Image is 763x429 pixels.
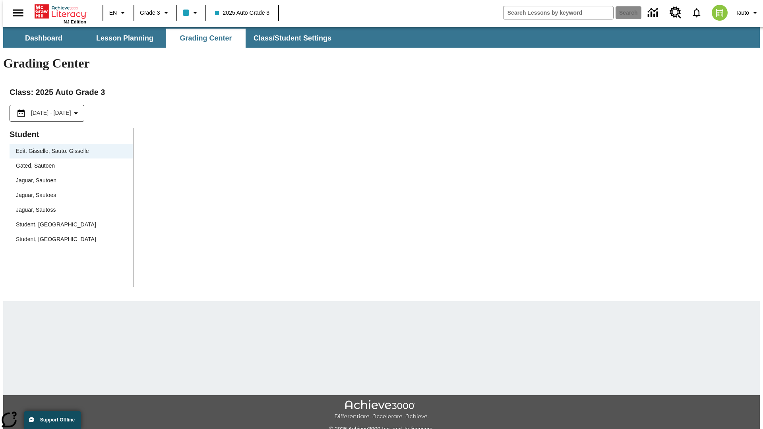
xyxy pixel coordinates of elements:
div: Jaguar, Sautoss [10,203,133,217]
span: Gated, Sautoen [16,162,126,170]
button: Support Offline [24,411,81,429]
div: SubNavbar [3,29,339,48]
button: Select the date range menu item [13,108,81,118]
span: Jaguar, Sautoen [16,176,126,185]
span: Jaguar, Sautoss [16,206,126,214]
div: SubNavbar [3,27,760,48]
button: Profile/Settings [732,6,763,20]
a: Notifications [686,2,707,23]
span: 2025 Auto Grade 3 [215,9,270,17]
button: Grading Center [166,29,246,48]
button: Open side menu [6,1,30,25]
div: Student, [GEOGRAPHIC_DATA] [10,217,133,232]
svg: Collapse Date Range Filter [71,108,81,118]
span: EN [109,9,117,17]
div: Jaguar, Sautoen [10,173,133,188]
button: Grade: Grade 3, Select a grade [137,6,174,20]
span: Jaguar, Sautoes [16,191,126,199]
span: Student, [GEOGRAPHIC_DATA] [16,235,126,243]
span: NJ Edition [64,19,86,24]
button: Class/Student Settings [247,29,338,48]
button: Language: EN, Select a language [106,6,131,20]
div: Edit. Gisselle, Sauto. Gisselle [10,144,133,158]
p: Student [10,128,133,141]
span: Edit. Gisselle, Sauto. Gisselle [16,147,126,155]
div: Gated, Sautoen [10,158,133,173]
h2: Class : 2025 Auto Grade 3 [10,86,753,99]
button: Select a new avatar [707,2,732,23]
button: Lesson Planning [85,29,165,48]
span: Student, [GEOGRAPHIC_DATA] [16,220,126,229]
img: avatar image [712,5,728,21]
span: Grade 3 [140,9,160,17]
input: search field [504,6,613,19]
div: Jaguar, Sautoes [10,188,133,203]
span: Support Offline [40,417,75,423]
button: Dashboard [4,29,83,48]
img: Achieve3000 Differentiate Accelerate Achieve [334,400,429,420]
a: Resource Center, Will open in new tab [665,2,686,23]
a: Home [35,4,86,19]
h1: Grading Center [3,56,760,71]
span: [DATE] - [DATE] [31,109,71,117]
span: Tauto [736,9,749,17]
div: Home [35,3,86,24]
div: Student, [GEOGRAPHIC_DATA] [10,232,133,247]
a: Data Center [643,2,665,24]
button: Class color is light blue. Change class color [180,6,203,20]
